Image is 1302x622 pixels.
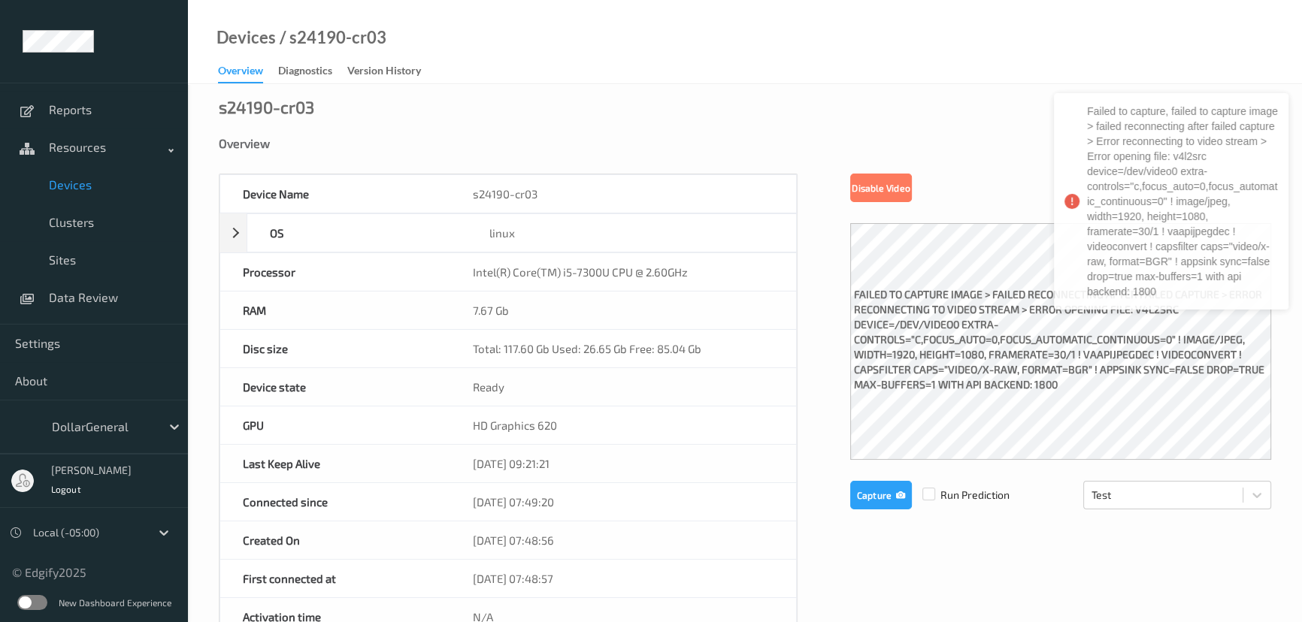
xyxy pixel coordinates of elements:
[278,63,332,82] div: Diagnostics
[467,214,796,252] div: linux
[220,406,450,444] div: GPU
[912,488,1010,503] span: Run Prediction
[218,63,263,83] div: Overview
[276,30,386,45] div: / s24190-cr03
[220,368,450,406] div: Device state
[220,330,450,367] div: Disc size
[450,483,796,521] div: [DATE] 07:49:20
[219,99,314,114] div: s24190-cr03
[347,63,421,82] div: Version History
[1087,104,1278,299] div: Failed to capture, failed to capture image > failed reconnecting after failed capture > Error rec...
[450,560,796,597] div: [DATE] 07:48:57
[850,283,1271,400] label: failed to capture image > failed reconnecting after failed capture > Error reconnecting to video ...
[220,483,450,521] div: Connected since
[220,560,450,597] div: First connected at
[278,61,347,82] a: Diagnostics
[450,406,796,444] div: HD Graphics 620
[450,175,796,213] div: s24190-cr03
[247,214,467,252] div: OS
[450,521,796,559] div: [DATE] 07:48:56
[220,213,797,252] div: OSlinux
[450,330,796,367] div: Total: 117.60 Gb Used: 26.65 Gb Free: 85.04 Gb
[220,291,450,329] div: RAM
[220,521,450,559] div: Created On
[450,445,796,482] div: [DATE] 09:21:21
[220,253,450,291] div: Processor
[218,61,278,83] a: Overview
[450,253,796,291] div: Intel(R) Core(TM) i5-7300U CPU @ 2.60GHz
[850,481,912,509] button: Capture
[216,30,276,45] a: Devices
[450,291,796,329] div: 7.67 Gb
[850,174,912,202] button: Disable Video
[220,445,450,482] div: Last Keep Alive
[220,175,450,213] div: Device Name
[450,368,796,406] div: Ready
[347,61,436,82] a: Version History
[219,136,1271,151] div: Overview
